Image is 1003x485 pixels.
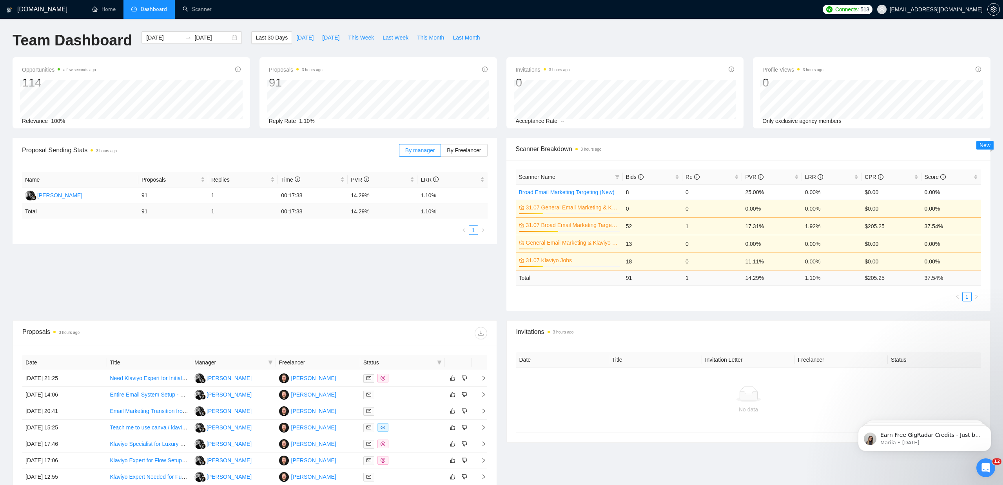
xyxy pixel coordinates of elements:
img: gigradar-bm.png [200,427,206,433]
span: crown [519,240,524,245]
div: [PERSON_NAME] [291,472,336,481]
span: like [450,457,455,463]
button: like [448,390,457,399]
div: [PERSON_NAME] [291,440,336,448]
td: 25.00% [742,184,802,200]
a: 1 [469,226,478,234]
img: gigradar-bm.png [200,394,206,400]
time: a few seconds ago [63,68,96,72]
div: [PERSON_NAME] [291,374,336,382]
a: 31.07 General Email Marketing & Klaviyo Jobs [526,203,618,212]
span: Re [686,174,700,180]
th: Title [107,355,192,370]
td: 0.00% [742,200,802,217]
span: 100% [51,118,65,124]
span: dislike [462,441,467,447]
img: MK [25,191,35,200]
td: 0 [682,184,742,200]
button: This Week [344,31,378,44]
span: Last Month [453,33,480,42]
span: like [450,375,455,381]
a: MK[PERSON_NAME] [194,440,252,447]
th: Proposals [138,172,208,188]
th: Invitation Letter [702,352,795,368]
img: upwork-logo.png [826,6,833,13]
li: 1 [962,292,972,301]
div: 0 [762,75,823,90]
div: [PERSON_NAME] [207,472,252,481]
td: 0.00% [802,200,862,217]
span: info-circle [729,67,734,72]
span: dislike [462,408,467,414]
span: By manager [405,147,435,153]
th: Status [888,352,981,368]
span: Proposal Sending Stats [22,145,399,155]
div: [PERSON_NAME] [291,390,336,399]
button: Last Month [448,31,484,44]
a: SR[PERSON_NAME] [279,391,336,397]
li: Next Page [972,292,981,301]
img: SR [279,406,289,416]
time: 3 hours ago [302,68,323,72]
span: Acceptance Rate [516,118,558,124]
button: like [448,423,457,432]
li: Next Page [478,225,488,235]
div: [PERSON_NAME] [207,390,252,399]
a: SR[PERSON_NAME] [279,424,336,430]
li: Previous Page [459,225,469,235]
button: like [448,472,457,481]
button: like [448,406,457,416]
img: SR [279,373,289,383]
button: dislike [460,423,469,432]
span: PVR [351,177,369,183]
span: This Month [417,33,444,42]
td: [DATE] 20:41 [22,403,107,420]
p: Message from Mariia, sent 2w ago [34,30,135,37]
th: Date [22,355,107,370]
span: info-circle [940,174,946,180]
iframe: Intercom live chat [976,458,995,477]
img: MK [194,406,204,416]
a: 31.07 Klaviyo Jobs [526,256,618,265]
span: right [475,375,486,381]
a: Klaviyo Expert for Flow Setup & Customer Journey Customization [110,457,270,463]
div: Proposals [22,327,255,339]
th: Replies [208,172,278,188]
time: 3 hours ago [549,68,570,72]
span: Proposals [141,175,199,184]
span: PVR [745,174,764,180]
span: Scanner Breakdown [516,144,981,154]
span: mail [366,409,371,413]
span: mail [366,442,371,446]
span: info-circle [295,177,300,182]
button: dislike [460,472,469,481]
span: info-circle [976,67,981,72]
span: mail [366,376,371,380]
button: dislike [460,439,469,449]
th: Freelancer [276,355,361,370]
button: right [972,292,981,301]
div: [PERSON_NAME] [291,423,336,432]
span: 1.10% [299,118,315,124]
span: New [979,142,990,148]
span: filter [435,357,443,368]
img: MK [194,390,204,400]
a: Klaviyo Specialist for Luxury D2C Brand [110,441,207,447]
img: Profile image for Mariia [18,23,30,36]
span: Manager [194,358,265,367]
span: CPR [865,174,883,180]
span: Relevance [22,118,48,124]
span: dislike [462,375,467,381]
span: user [879,7,885,12]
span: Connects: [835,5,859,14]
img: MK [194,423,204,433]
td: 37.54% [921,217,981,235]
span: Last Week [383,33,408,42]
td: 1.10% [417,188,487,204]
a: MK[PERSON_NAME] [194,457,252,463]
th: Name [22,172,138,188]
span: 513 [860,5,869,14]
span: Reply Rate [269,118,296,124]
td: 0.00% [921,200,981,217]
